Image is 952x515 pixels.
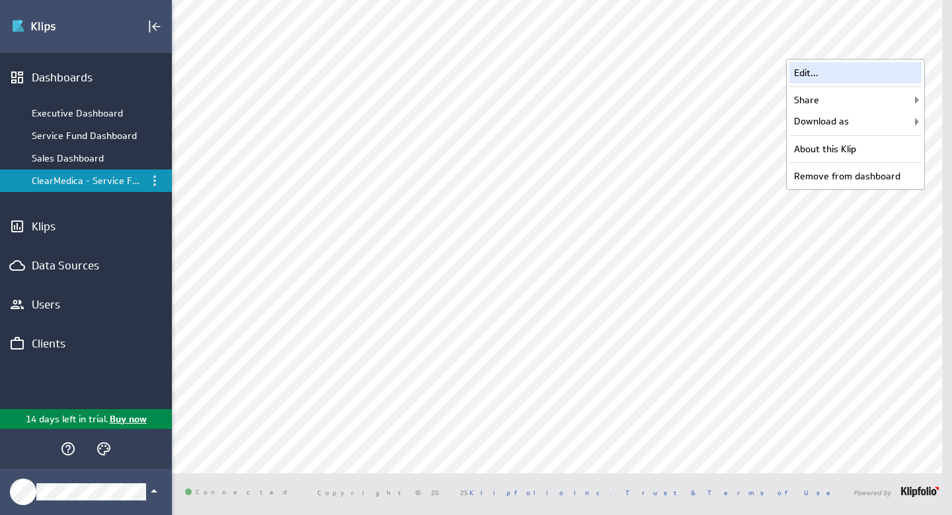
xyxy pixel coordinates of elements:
div: Clients [32,336,140,351]
div: Collapse [143,15,166,38]
div: Klips [32,219,140,234]
p: Buy now [108,412,147,426]
div: Menu [145,171,164,190]
div: Edit... [789,62,922,83]
div: Remove from dashboard [789,165,922,187]
a: Trust & Terms of Use [625,488,840,497]
div: Themes [93,438,115,460]
div: About this Klip [789,138,922,160]
img: logo-footer.png [901,487,939,497]
span: Copyright © 2025 [317,489,612,496]
div: Executive Dashboard [32,107,142,119]
div: Menu [147,173,163,189]
a: Klipfolio Inc. [469,488,612,497]
div: Users [32,297,140,312]
div: Download as [789,111,922,132]
div: ClearMedica - Service Fund Dashboard [32,175,142,187]
div: Sales Dashboard [32,152,142,164]
div: Share [789,89,922,111]
div: Dashboards [32,70,140,85]
div: Dashboard menu [147,173,163,189]
svg: Themes [96,441,112,457]
img: Klipfolio klips logo [11,16,104,37]
p: 14 days left in trial. [26,412,108,426]
div: Go to Dashboards [11,16,104,37]
div: Help [57,438,79,460]
span: Connected: ID: dpnc-26 Online: true [185,489,295,496]
div: Service Fund Dashboard [32,130,142,142]
span: Powered by [853,489,891,496]
div: Data Sources [32,258,140,273]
